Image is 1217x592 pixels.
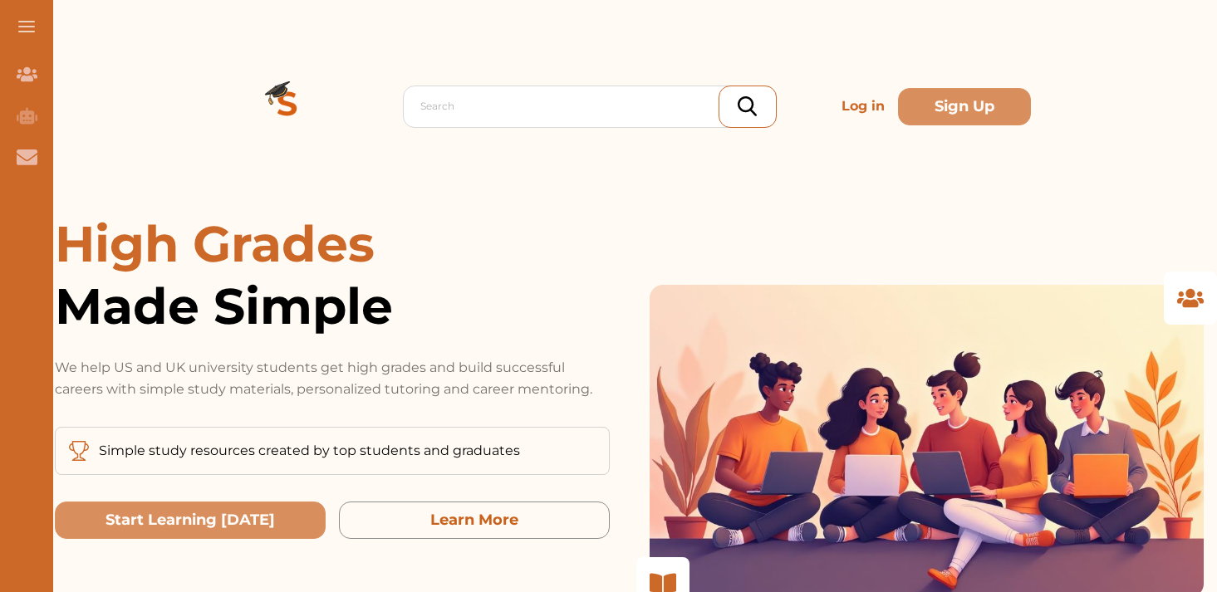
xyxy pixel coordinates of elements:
span: High Grades [55,213,375,274]
p: We help US and UK university students get high grades and build successful careers with simple st... [55,357,610,400]
p: Simple study resources created by top students and graduates [99,441,520,461]
img: Logo [228,46,347,166]
button: Start Learning Today [55,501,326,539]
img: search_icon [738,96,757,116]
button: Learn More [339,501,610,539]
p: Log in [835,90,891,123]
button: Sign Up [898,88,1031,125]
span: Made Simple [55,275,610,337]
